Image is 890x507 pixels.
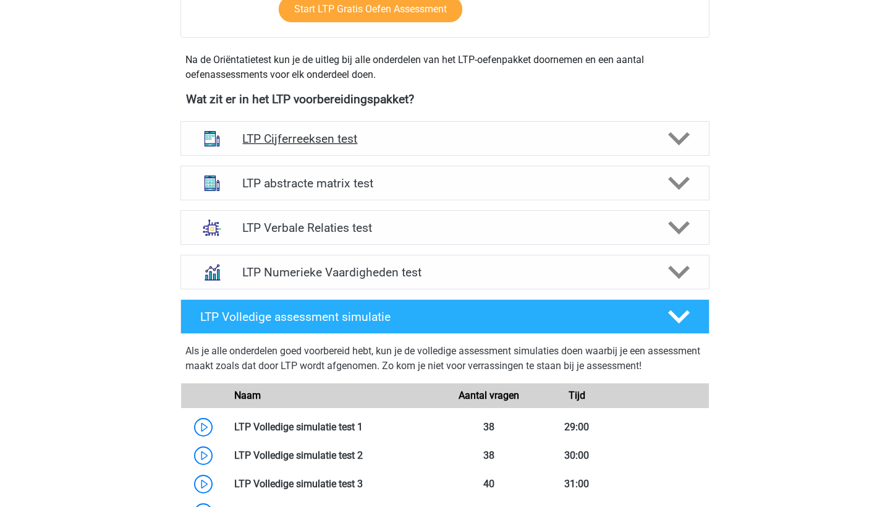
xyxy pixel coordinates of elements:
[242,265,647,279] h4: LTP Numerieke Vaardigheden test
[242,221,647,235] h4: LTP Verbale Relaties test
[225,420,445,435] div: LTP Volledige simulatie test 1
[176,210,714,245] a: analogieen LTP Verbale Relaties test
[196,167,228,199] img: abstracte matrices
[225,448,445,463] div: LTP Volledige simulatie test 2
[186,92,704,106] h4: Wat zit er in het LTP voorbereidingspakket?
[176,166,714,200] a: abstracte matrices LTP abstracte matrix test
[180,53,710,82] div: Na de Oriëntatietest kun je de uitleg bij alle onderdelen van het LTP-oefenpakket doornemen en ee...
[445,388,533,403] div: Aantal vragen
[242,176,647,190] h4: LTP abstracte matrix test
[200,310,648,324] h4: LTP Volledige assessment simulatie
[176,255,714,289] a: numeriek redeneren LTP Numerieke Vaardigheden test
[533,388,621,403] div: Tijd
[225,388,445,403] div: Naam
[196,122,228,155] img: cijferreeksen
[242,132,647,146] h4: LTP Cijferreeksen test
[225,477,445,492] div: LTP Volledige simulatie test 3
[176,299,714,334] a: LTP Volledige assessment simulatie
[176,121,714,156] a: cijferreeksen LTP Cijferreeksen test
[196,211,228,244] img: analogieen
[196,256,228,288] img: numeriek redeneren
[185,344,705,378] div: Als je alle onderdelen goed voorbereid hebt, kun je de volledige assessment simulaties doen waarb...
